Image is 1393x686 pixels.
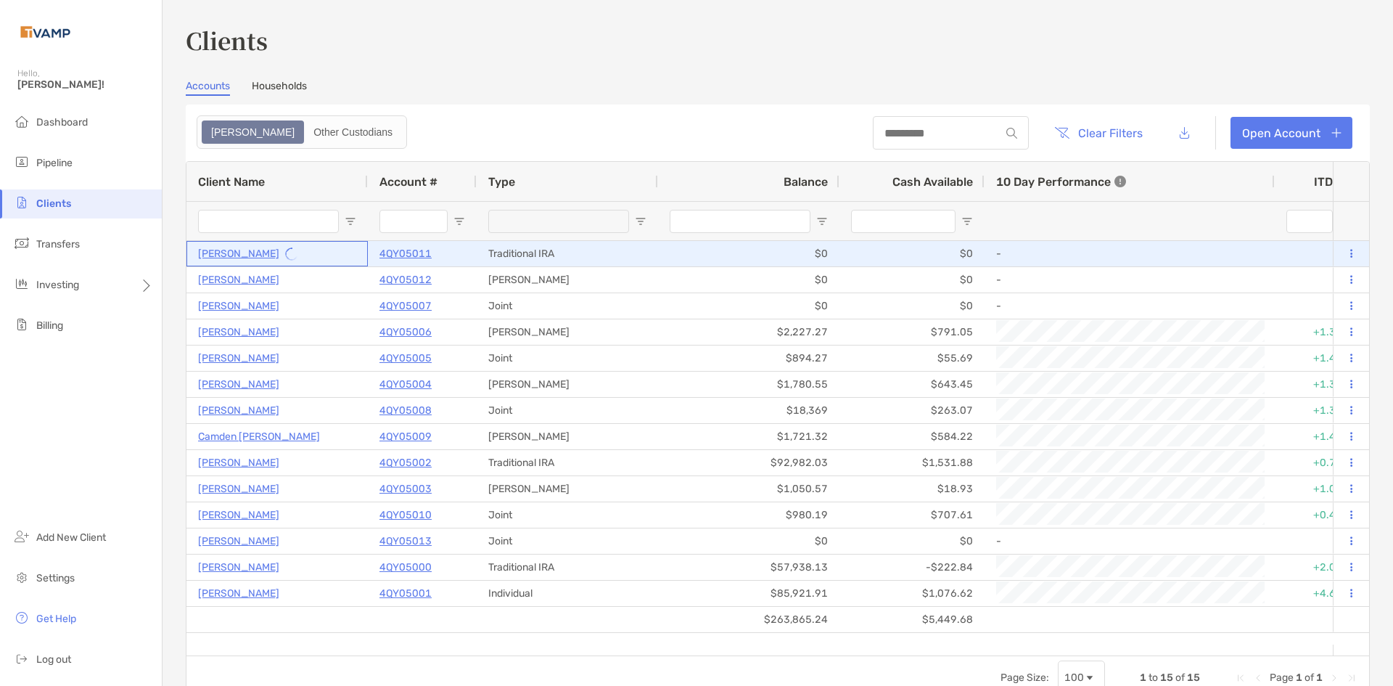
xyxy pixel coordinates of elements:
[198,245,279,263] a: [PERSON_NAME]
[1275,528,1362,554] div: 0%
[305,122,400,142] div: Other Custodians
[477,372,658,397] div: [PERSON_NAME]
[198,210,339,233] input: Client Name Filter Input
[1275,319,1362,345] div: +1.37%
[13,113,30,130] img: dashboard icon
[1252,672,1264,684] div: Previous Page
[1275,293,1362,319] div: 0%
[658,581,839,606] div: $85,921.91
[198,323,279,341] a: [PERSON_NAME]
[658,528,839,554] div: $0
[379,532,432,550] a: 4QY05013
[13,609,30,626] img: get-help icon
[658,319,839,345] div: $2,227.27
[198,532,279,550] a: [PERSON_NAME]
[1140,671,1146,684] span: 1
[13,528,30,545] img: add_new_client icon
[379,297,432,315] a: 4QY05007
[379,175,437,189] span: Account #
[198,349,279,367] a: [PERSON_NAME]
[36,531,106,544] span: Add New Client
[13,153,30,171] img: pipeline icon
[198,375,279,393] p: [PERSON_NAME]
[839,346,985,371] div: $55.69
[36,197,71,210] span: Clients
[477,528,658,554] div: Joint
[477,502,658,528] div: Joint
[1275,241,1362,266] div: 0%
[1275,398,1362,423] div: +1.35%
[379,584,432,603] a: 4QY05001
[1346,672,1357,684] div: Last Page
[36,238,80,250] span: Transfers
[1275,502,1362,528] div: +0.45%
[1187,671,1200,684] span: 15
[198,558,279,576] a: [PERSON_NAME]
[658,241,839,266] div: $0
[379,375,432,393] p: 4QY05004
[379,401,432,420] a: 4QY05008
[658,372,839,397] div: $1,780.55
[13,234,30,252] img: transfers icon
[379,506,432,524] p: 4QY05010
[1275,450,1362,475] div: +0.78%
[839,502,985,528] div: $707.61
[13,316,30,333] img: billing icon
[186,23,1370,57] h3: Clients
[1148,671,1158,684] span: to
[477,476,658,502] div: [PERSON_NAME]
[477,267,658,293] div: [PERSON_NAME]
[1275,476,1362,502] div: +1.01%
[1296,671,1302,684] span: 1
[453,216,465,227] button: Open Filter Menu
[198,480,279,498] a: [PERSON_NAME]
[1314,175,1350,189] div: ITD
[658,293,839,319] div: $0
[839,607,985,632] div: $5,449.68
[379,323,432,341] a: 4QY05006
[1275,267,1362,293] div: 0%
[1160,671,1173,684] span: 15
[1275,555,1362,580] div: +2.07%
[477,450,658,475] div: Traditional IRA
[36,653,71,666] span: Log out
[996,294,1263,318] div: -
[477,241,658,266] div: Traditional IRA
[658,267,839,293] div: $0
[1000,671,1049,684] div: Page Size:
[1328,672,1340,684] div: Next Page
[198,506,279,524] a: [PERSON_NAME]
[379,245,432,263] p: 4QY05011
[36,116,88,128] span: Dashboard
[198,401,279,420] a: [PERSON_NAME]
[198,454,279,472] p: [PERSON_NAME]
[477,293,658,319] div: Joint
[379,454,432,472] p: 4QY05002
[1006,128,1017,139] img: input icon
[36,572,75,584] span: Settings
[17,6,73,58] img: Zoe Logo
[198,428,320,446] a: Camden [PERSON_NAME]
[1275,424,1362,449] div: +1.41%
[996,268,1263,292] div: -
[198,271,279,289] a: [PERSON_NAME]
[658,476,839,502] div: $1,050.57
[379,480,432,498] p: 4QY05003
[839,267,985,293] div: $0
[17,78,153,91] span: [PERSON_NAME]!
[252,80,307,96] a: Households
[379,428,432,446] a: 4QY05009
[1235,672,1246,684] div: First Page
[198,584,279,603] p: [PERSON_NAME]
